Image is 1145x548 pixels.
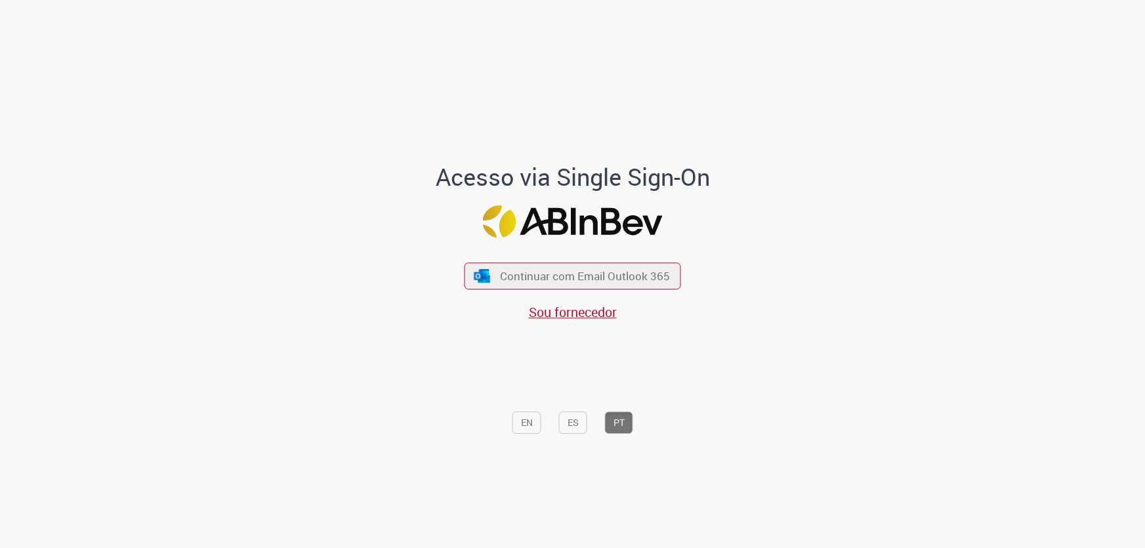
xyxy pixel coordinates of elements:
button: ícone Azure/Microsoft 360 Continuar com Email Outlook 365 [465,263,681,289]
button: PT [605,411,633,434]
img: Logo ABInBev [483,206,663,238]
img: ícone Azure/Microsoft 360 [472,269,491,283]
button: ES [559,411,587,434]
a: Sou fornecedor [529,303,617,321]
span: Continuar com Email Outlook 365 [500,268,670,284]
button: EN [512,411,541,434]
h1: Acesso via Single Sign-On [390,164,755,190]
